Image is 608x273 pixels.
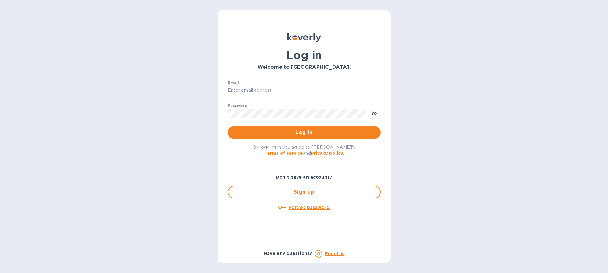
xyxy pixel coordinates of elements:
[264,251,312,256] b: Have any questions?
[228,86,381,95] input: Enter email address
[228,126,381,139] button: Log in
[233,129,376,136] span: Log in
[289,205,330,210] u: Forgot password
[325,251,344,256] a: Email us
[228,48,381,62] h1: Log in
[228,186,381,198] button: Sign up
[228,81,239,85] label: Email
[368,107,381,119] button: toggle password visibility
[264,151,303,156] a: Terms of service
[228,64,381,70] h3: Welcome to [GEOGRAPHIC_DATA]!
[228,104,247,108] label: Password
[233,188,375,196] span: Sign up
[276,175,332,180] b: Don't have an account?
[311,151,343,156] a: Privacy policy
[287,33,321,42] img: Koverly
[253,145,355,156] span: By logging in you agree to [PERSON_NAME]'s and .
